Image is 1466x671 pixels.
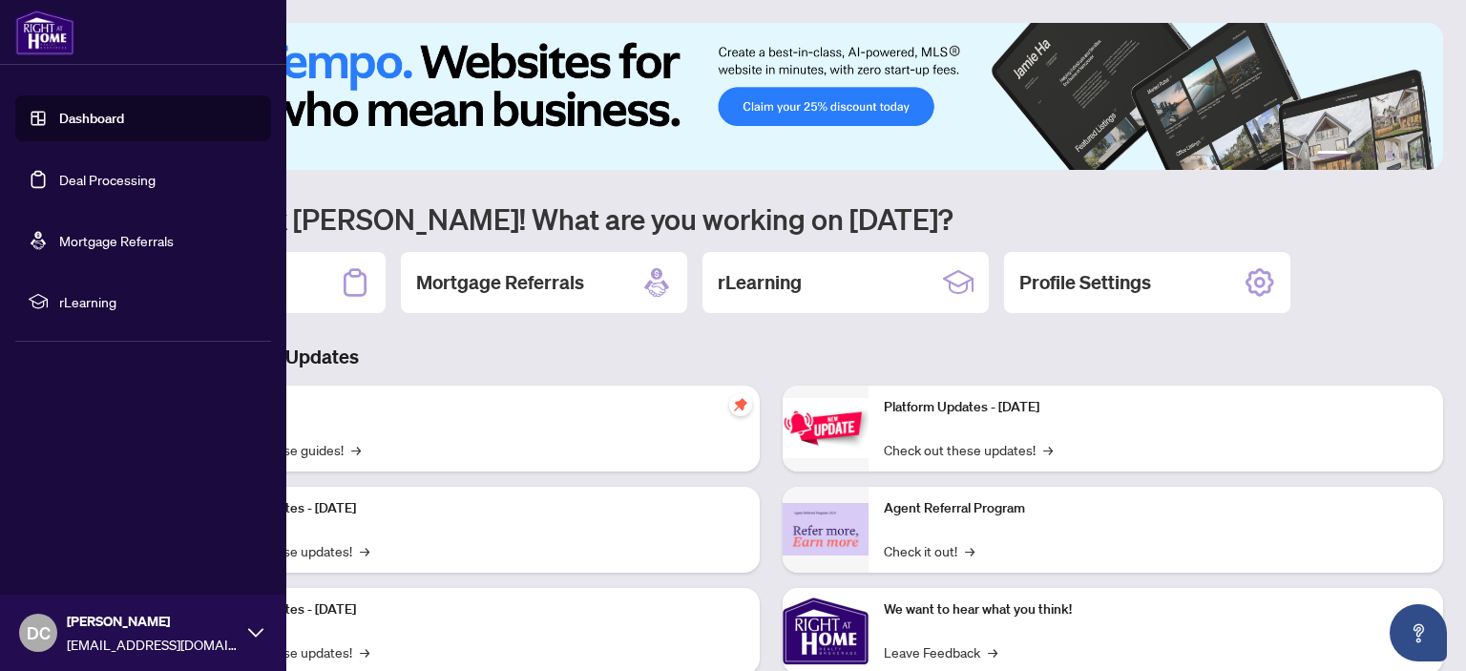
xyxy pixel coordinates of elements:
[416,269,584,296] h2: Mortgage Referrals
[59,171,156,188] a: Deal Processing
[200,397,744,418] p: Self-Help
[884,540,974,561] a: Check it out!→
[200,599,744,620] p: Platform Updates - [DATE]
[718,269,802,296] h2: rLearning
[884,397,1428,418] p: Platform Updates - [DATE]
[1317,151,1348,158] button: 1
[1355,151,1363,158] button: 2
[729,393,752,416] span: pushpin
[351,439,361,460] span: →
[884,599,1428,620] p: We want to hear what you think!
[99,200,1443,237] h1: Welcome back [PERSON_NAME]! What are you working on [DATE]?
[783,503,869,556] img: Agent Referral Program
[15,10,74,55] img: logo
[59,110,124,127] a: Dashboard
[99,23,1443,170] img: Slide 0
[884,498,1428,519] p: Agent Referral Program
[67,611,239,632] span: [PERSON_NAME]
[988,641,997,662] span: →
[1019,269,1151,296] h2: Profile Settings
[200,498,744,519] p: Platform Updates - [DATE]
[1390,604,1447,661] button: Open asap
[884,641,997,662] a: Leave Feedback→
[884,439,1053,460] a: Check out these updates!→
[1043,439,1053,460] span: →
[99,344,1443,370] h3: Brokerage & Industry Updates
[965,540,974,561] span: →
[1386,151,1393,158] button: 4
[1371,151,1378,158] button: 3
[783,398,869,458] img: Platform Updates - June 23, 2025
[360,641,369,662] span: →
[59,291,258,312] span: rLearning
[27,619,51,646] span: DC
[1401,151,1409,158] button: 5
[360,540,369,561] span: →
[59,232,174,249] a: Mortgage Referrals
[1416,151,1424,158] button: 6
[67,634,239,655] span: [EMAIL_ADDRESS][DOMAIN_NAME]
